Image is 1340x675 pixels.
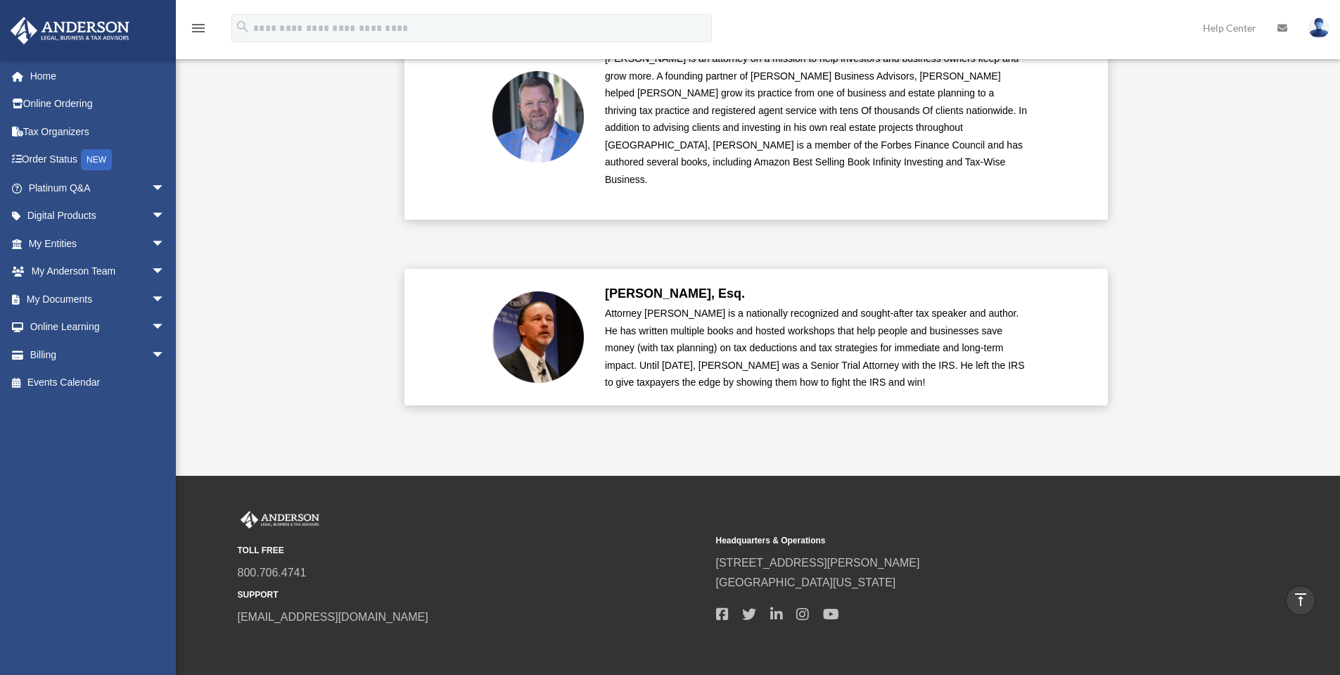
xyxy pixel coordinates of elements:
a: 800.706.4741 [238,567,307,579]
a: Events Calendar [10,369,186,397]
p: [PERSON_NAME] is an attorney on a mission to help investors and business owners keep and grow mor... [605,50,1027,188]
span: arrow_drop_down [151,313,179,342]
div: NEW [81,149,112,170]
img: Anderson Advisors Platinum Portal [238,511,322,529]
span: arrow_drop_down [151,341,179,370]
a: vertical_align_top [1286,586,1315,615]
a: Order StatusNEW [10,146,186,175]
a: My Entitiesarrow_drop_down [10,229,186,258]
div: Attorney [PERSON_NAME] is a nationally recognized and sought-after tax speaker and author. He has... [605,305,1027,391]
small: SUPPORT [238,588,706,603]
a: Online Learningarrow_drop_down [10,313,186,341]
span: arrow_drop_down [151,285,179,314]
a: menu [190,25,207,37]
a: My Anderson Teamarrow_drop_down [10,258,186,286]
a: [STREET_ADDRESS][PERSON_NAME] [716,557,920,569]
a: [EMAIL_ADDRESS][DOMAIN_NAME] [238,611,428,623]
span: arrow_drop_down [151,258,179,286]
i: menu [190,20,207,37]
a: Online Ordering [10,90,186,118]
i: search [235,19,250,34]
img: User Pic [1308,18,1329,38]
span: arrow_drop_down [151,174,179,203]
a: Tax Organizers [10,118,186,146]
img: Scott-Estill-Headshot.png [492,291,584,383]
b: [PERSON_NAME], Esq. [605,286,745,301]
img: Anderson Advisors Platinum Portal [6,17,134,44]
a: Platinum Q&Aarrow_drop_down [10,174,186,202]
span: arrow_drop_down [151,202,179,231]
i: vertical_align_top [1292,591,1309,608]
a: [GEOGRAPHIC_DATA][US_STATE] [716,576,896,588]
a: Home [10,62,186,90]
small: TOLL FREE [238,543,706,558]
small: Headquarters & Operations [716,534,1185,548]
a: Billingarrow_drop_down [10,341,186,369]
span: arrow_drop_down [151,229,179,258]
a: Digital Productsarrow_drop_down [10,202,186,230]
a: My Documentsarrow_drop_down [10,285,186,313]
img: Toby-circle-head.png [492,71,584,163]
